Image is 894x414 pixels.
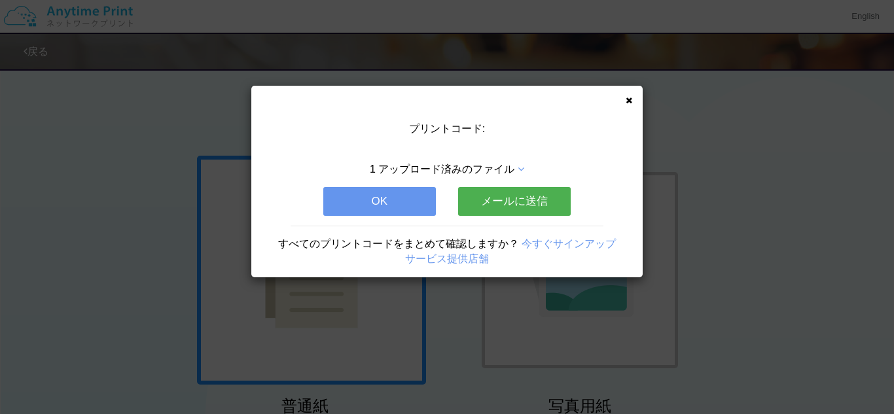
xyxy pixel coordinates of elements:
[409,123,485,134] span: プリントコード:
[522,238,616,249] a: 今すぐサインアップ
[323,187,436,216] button: OK
[458,187,571,216] button: メールに送信
[405,253,489,264] a: サービス提供店舗
[370,164,514,175] span: 1 アップロード済みのファイル
[278,238,519,249] span: すべてのプリントコードをまとめて確認しますか？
